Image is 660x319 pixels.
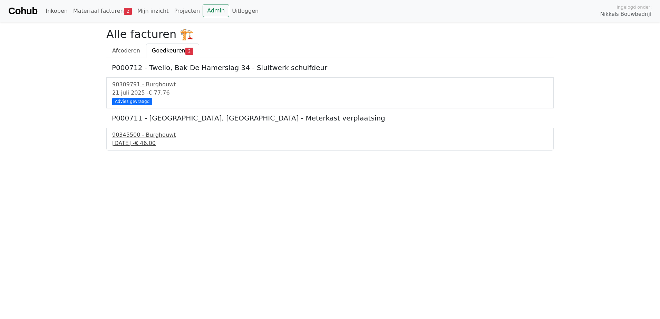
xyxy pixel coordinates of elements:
[135,4,172,18] a: Mijn inzicht
[106,43,146,58] a: Afcoderen
[70,4,135,18] a: Materiaal facturen2
[8,3,37,19] a: Cohub
[112,98,152,105] div: Advies gevraagd
[617,4,652,10] span: Ingelogd onder:
[112,114,548,122] h5: P000711 - [GEOGRAPHIC_DATA], [GEOGRAPHIC_DATA] - Meterkast verplaatsing
[112,64,548,72] h5: P000712 - Twello, Bak De Hamerslag 34 - Sluitwerk schuifdeur
[185,48,193,55] span: 2
[600,10,652,18] span: Nikkels Bouwbedrijf
[106,28,554,41] h2: Alle facturen 🏗️
[124,8,132,15] span: 2
[152,47,185,54] span: Goedkeuren
[112,80,548,104] a: 90309791 - Burghouwt21 juli 2025 -€ 77.76 Advies gevraagd
[112,89,548,97] div: 21 juli 2025 -
[229,4,261,18] a: Uitloggen
[112,131,548,139] div: 90345500 - Burghouwt
[146,43,199,58] a: Goedkeuren2
[203,4,229,17] a: Admin
[112,139,548,147] div: [DATE] -
[112,131,548,147] a: 90345500 - Burghouwt[DATE] -€ 46.00
[171,4,203,18] a: Projecten
[112,80,548,89] div: 90309791 - Burghouwt
[149,89,170,96] span: € 77.76
[135,140,156,146] span: € 46.00
[112,47,140,54] span: Afcoderen
[43,4,70,18] a: Inkopen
